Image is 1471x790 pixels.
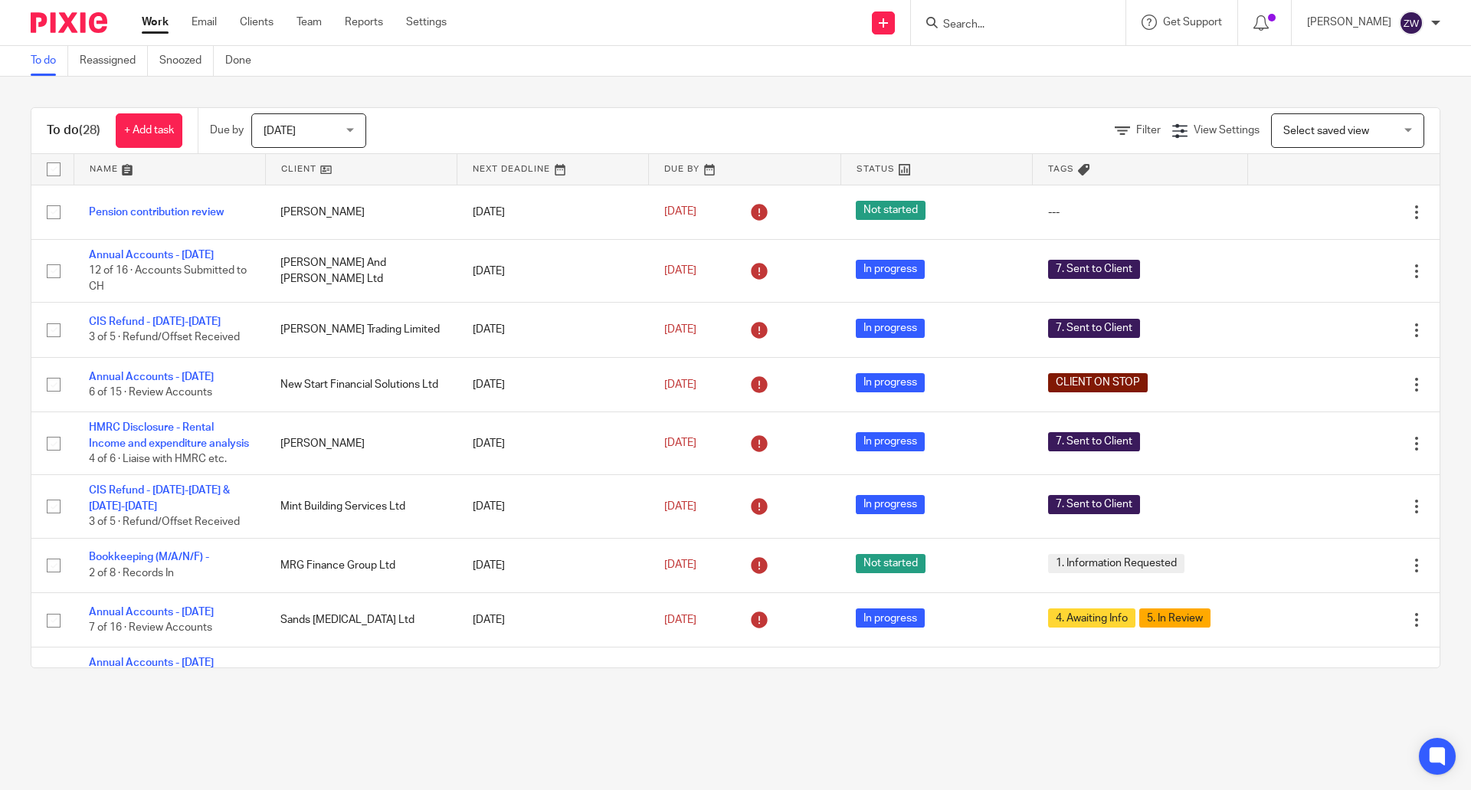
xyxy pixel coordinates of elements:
[1048,165,1074,173] span: Tags
[1307,15,1391,30] p: [PERSON_NAME]
[47,123,100,139] h1: To do
[1048,373,1148,392] span: CLIENT ON STOP
[1194,125,1260,136] span: View Settings
[264,126,296,136] span: [DATE]
[406,15,447,30] a: Settings
[856,495,925,514] span: In progress
[856,608,925,628] span: In progress
[856,432,925,451] span: In progress
[1139,608,1211,628] span: 5. In Review
[89,422,249,448] a: HMRC Disclosure - Rental Income and expenditure analysis
[457,239,649,302] td: [DATE]
[856,373,925,392] span: In progress
[1048,319,1140,338] span: 7. Sent to Client
[31,12,107,33] img: Pixie
[664,501,696,512] span: [DATE]
[159,46,214,76] a: Snoozed
[89,372,214,382] a: Annual Accounts - [DATE]
[210,123,244,138] p: Due by
[79,124,100,136] span: (28)
[265,239,457,302] td: [PERSON_NAME] And [PERSON_NAME] Ltd
[457,357,649,411] td: [DATE]
[856,260,925,279] span: In progress
[664,560,696,571] span: [DATE]
[1399,11,1423,35] img: svg%3E
[225,46,263,76] a: Done
[265,303,457,357] td: [PERSON_NAME] Trading Limited
[664,615,696,625] span: [DATE]
[192,15,217,30] a: Email
[1048,495,1140,514] span: 7. Sent to Client
[1048,260,1140,279] span: 7. Sent to Client
[1048,554,1184,573] span: 1. Information Requested
[664,265,696,276] span: [DATE]
[265,475,457,538] td: Mint Building Services Ltd
[457,475,649,538] td: [DATE]
[265,185,457,239] td: [PERSON_NAME]
[89,607,214,618] a: Annual Accounts - [DATE]
[142,15,169,30] a: Work
[31,46,68,76] a: To do
[664,207,696,218] span: [DATE]
[89,568,174,579] span: 2 of 8 · Records In
[457,412,649,475] td: [DATE]
[240,15,274,30] a: Clients
[265,647,457,710] td: Easy Equity Ltd
[89,485,230,511] a: CIS Refund - [DATE]-[DATE] & [DATE]-[DATE]
[457,593,649,647] td: [DATE]
[664,379,696,390] span: [DATE]
[345,15,383,30] a: Reports
[89,316,221,327] a: CIS Refund - [DATE]-[DATE]
[1283,126,1369,136] span: Select saved view
[80,46,148,76] a: Reassigned
[89,250,214,261] a: Annual Accounts - [DATE]
[116,113,182,148] a: + Add task
[1048,432,1140,451] span: 7. Sent to Client
[89,516,240,527] span: 3 of 5 · Refund/Offset Received
[89,387,212,398] span: 6 of 15 · Review Accounts
[1163,17,1222,28] span: Get Support
[664,324,696,335] span: [DATE]
[457,303,649,357] td: [DATE]
[856,201,926,220] span: Not started
[942,18,1079,32] input: Search
[89,622,212,633] span: 7 of 16 · Review Accounts
[265,593,457,647] td: Sands [MEDICAL_DATA] Ltd
[1048,608,1135,628] span: 4. Awaiting Info
[265,538,457,592] td: MRG Finance Group Ltd
[856,319,925,338] span: In progress
[89,266,247,293] span: 12 of 16 · Accounts Submitted to CH
[457,538,649,592] td: [DATE]
[296,15,322,30] a: Team
[1048,205,1233,220] div: ---
[89,207,224,218] a: Pension contribution review
[856,554,926,573] span: Not started
[89,552,209,562] a: Bookkeeping (M/A/N/F) -
[1136,125,1161,136] span: Filter
[265,357,457,411] td: New Start Financial Solutions Ltd
[457,185,649,239] td: [DATE]
[265,412,457,475] td: [PERSON_NAME]
[89,333,240,343] span: 3 of 5 · Refund/Offset Received
[664,438,696,449] span: [DATE]
[89,454,227,464] span: 4 of 6 · Liaise with HMRC etc.
[89,657,214,668] a: Annual Accounts - [DATE]
[457,647,649,710] td: [DATE]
